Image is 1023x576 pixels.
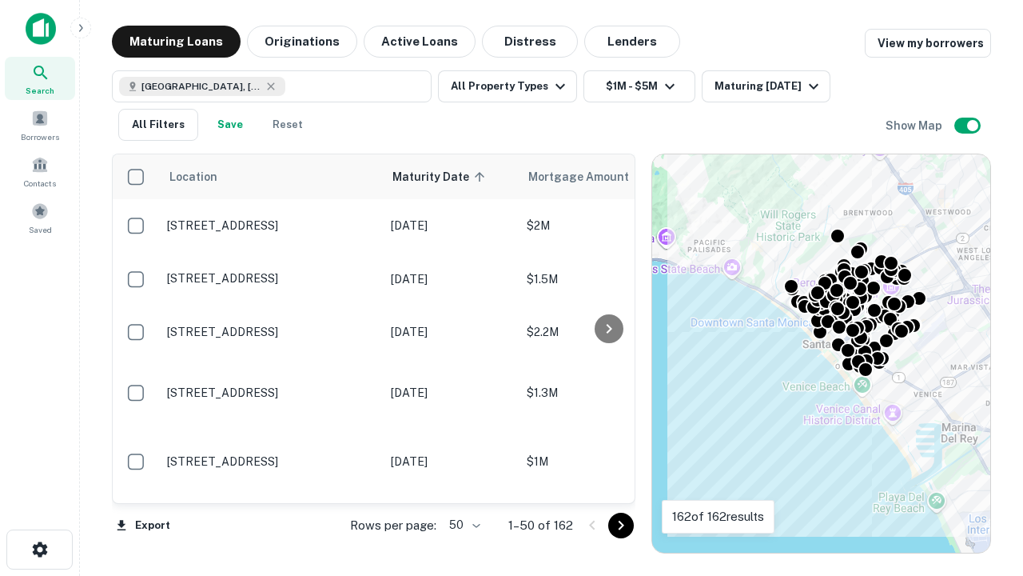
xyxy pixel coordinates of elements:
span: Contacts [24,177,56,190]
a: Search [5,57,75,100]
button: Active Loans [364,26,476,58]
p: $1.5M [527,270,687,288]
button: All Filters [118,109,198,141]
span: Saved [29,223,52,236]
p: $2M [527,217,687,234]
button: Save your search to get updates of matches that match your search criteria. [205,109,256,141]
button: Maturing [DATE] [702,70,830,102]
button: Distress [482,26,578,58]
p: [STREET_ADDRESS] [167,271,375,286]
div: 0 0 [652,154,990,553]
p: [DATE] [391,453,511,470]
div: Maturing [DATE] [715,77,823,96]
span: [GEOGRAPHIC_DATA], [GEOGRAPHIC_DATA], [GEOGRAPHIC_DATA] [141,79,261,94]
p: [STREET_ADDRESS] [167,386,375,400]
button: Export [112,514,174,538]
p: $1.3M [527,384,687,402]
button: Go to next page [608,513,634,538]
a: Borrowers [5,103,75,146]
th: Location [159,154,383,199]
a: View my borrowers [865,29,991,58]
p: 162 of 162 results [672,507,764,526]
p: [STREET_ADDRESS] [167,325,375,339]
p: [STREET_ADDRESS] [167,218,375,233]
p: [STREET_ADDRESS] [167,454,375,469]
button: All Property Types [438,70,577,102]
span: Borrowers [21,130,59,143]
span: Mortgage Amount [528,167,650,186]
span: Maturity Date [392,167,490,186]
span: Search [26,84,54,97]
button: Lenders [584,26,680,58]
button: Reset [262,109,313,141]
p: [DATE] [391,323,511,341]
button: [GEOGRAPHIC_DATA], [GEOGRAPHIC_DATA], [GEOGRAPHIC_DATA] [112,70,432,102]
a: Contacts [5,150,75,193]
button: Maturing Loans [112,26,241,58]
a: Saved [5,196,75,239]
p: [DATE] [391,270,511,288]
p: $1M [527,453,687,470]
th: Maturity Date [383,154,519,199]
p: Rows per page: [350,516,436,535]
img: capitalize-icon.png [26,13,56,45]
button: $1M - $5M [583,70,695,102]
iframe: Chat Widget [943,448,1023,525]
th: Mortgage Amount [519,154,695,199]
p: 1–50 of 162 [508,516,573,535]
span: Location [169,167,217,186]
p: $2.2M [527,323,687,341]
h6: Show Map [886,117,945,134]
div: 50 [443,514,483,537]
p: [DATE] [391,217,511,234]
p: [DATE] [391,384,511,402]
button: Originations [247,26,357,58]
